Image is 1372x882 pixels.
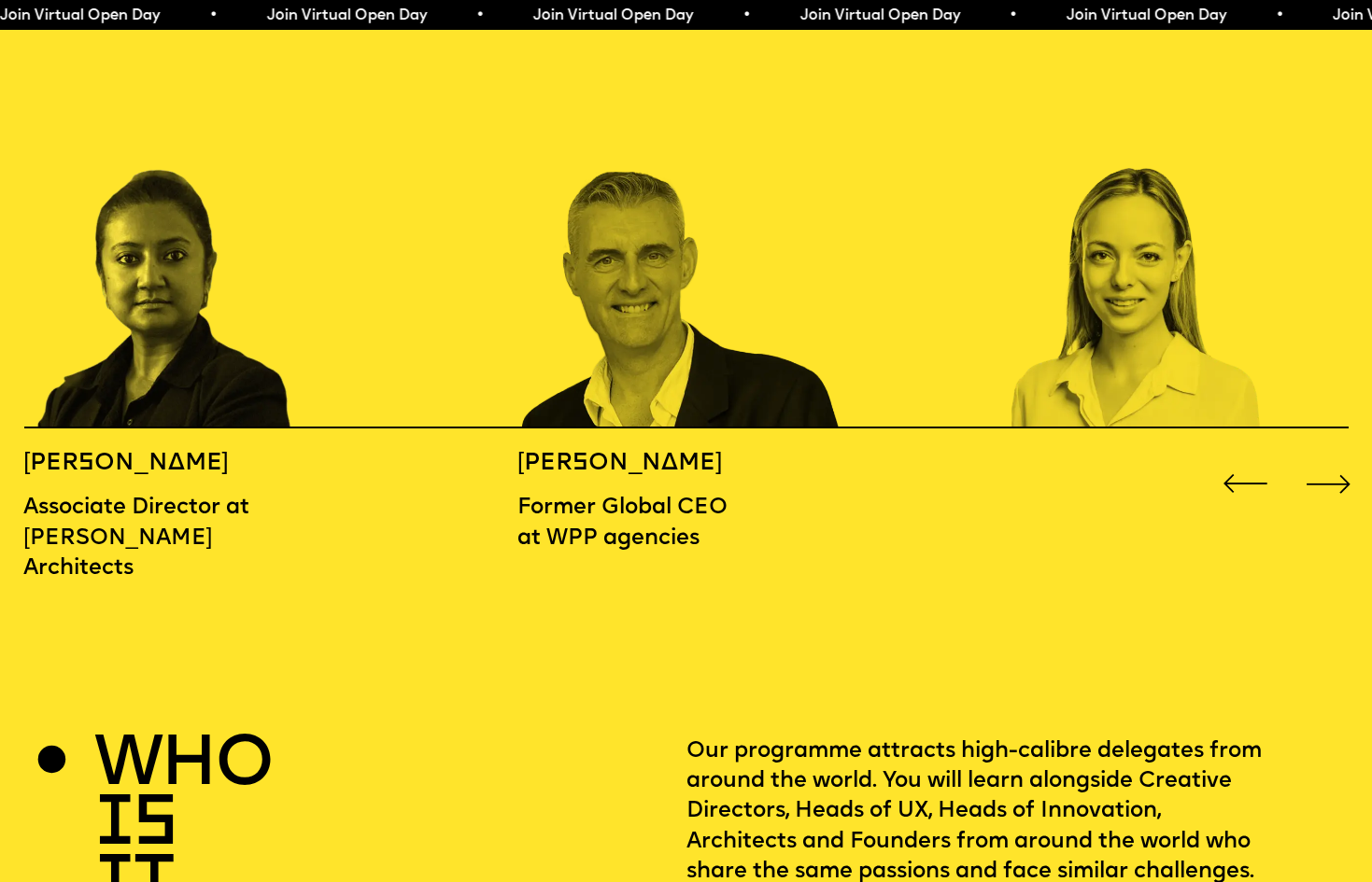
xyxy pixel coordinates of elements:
[517,449,764,479] h5: [PERSON_NAME]
[208,8,217,23] span: •
[23,449,270,479] h5: [PERSON_NAME]
[742,8,750,23] span: •
[1009,8,1017,23] span: •
[517,493,764,553] p: Former Global CEO at WPP agencies
[1302,456,1357,511] div: Next slide
[23,45,353,428] div: 2 / 16
[1218,456,1273,511] div: Previous slide
[1011,45,1341,428] div: 4 / 16
[23,493,270,583] p: Associate Director at [PERSON_NAME] Architects
[475,8,484,23] span: •
[517,45,847,428] div: 3 / 16
[1275,8,1283,23] span: •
